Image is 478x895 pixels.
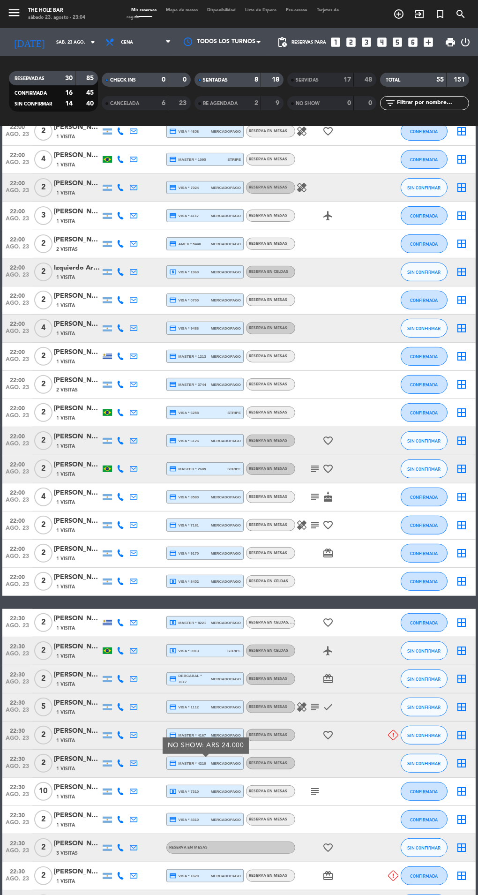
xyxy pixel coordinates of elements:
[6,346,29,357] span: 22:00
[211,550,241,557] span: mercadopago
[360,36,373,48] i: looks_3
[460,37,471,48] i: power_settings_new
[291,40,326,45] span: Reservas para
[54,263,101,273] div: Izquierdo Arian
[56,583,75,591] span: 1 Visita
[56,133,75,141] span: 1 Visita
[6,300,29,311] span: ago. 23
[456,548,467,559] i: border_all
[54,122,101,133] div: [PERSON_NAME]
[169,296,177,304] i: credit_card
[6,149,29,160] span: 22:00
[127,8,161,12] span: Mis reservas
[6,374,29,385] span: 22:00
[309,491,321,503] i: subject
[6,244,29,255] span: ago. 23
[65,75,73,82] strong: 30
[203,78,228,83] span: SENTADAS
[169,240,177,248] i: credit_card
[249,495,287,499] span: RESERVA EN MESAS
[7,6,21,20] i: menu
[87,100,96,107] strong: 40
[227,466,241,472] span: stripe
[410,551,438,556] span: CONFIRMADA
[54,319,101,330] div: [PERSON_NAME]
[6,121,29,132] span: 22:00
[169,381,177,388] i: credit_card
[28,14,85,21] div: sábado 23. agosto - 23:04
[169,212,199,219] span: visa * 4117
[309,519,321,531] i: subject
[322,519,334,531] i: favorite_border
[249,242,287,246] span: RESERVA EN MESAS
[386,78,400,83] span: TOTAL
[6,328,29,339] span: ago. 23
[227,157,241,163] span: stripe
[34,544,52,563] span: 2
[54,347,101,358] div: [PERSON_NAME]
[249,129,287,133] span: RESERVA EN MESAS
[6,216,29,226] span: ago. 23
[6,487,29,497] span: 22:00
[6,159,29,170] span: ago. 23
[6,272,29,283] span: ago. 23
[211,522,241,528] span: mercadopago
[407,36,419,48] i: looks_6
[54,150,101,161] div: [PERSON_NAME]
[401,488,448,506] button: CONFIRMADA
[87,75,96,82] strong: 85
[401,375,448,394] button: CONFIRMADA
[407,438,441,444] span: SIN CONFIRMAR
[456,323,467,334] i: border_all
[456,210,467,221] i: border_all
[249,411,287,414] span: RESERVA EN MESAS
[169,493,199,501] span: visa * 3580
[169,268,199,276] span: visa * 1960
[211,579,241,585] span: mercadopago
[410,620,438,625] span: CONFIRMADA
[56,302,75,309] span: 1 Visita
[249,383,287,386] span: RESERVA EN MESAS
[344,76,351,83] strong: 17
[169,128,177,135] i: credit_card
[54,572,101,583] div: [PERSON_NAME]
[401,810,448,829] button: CONFIRMADA
[393,8,404,20] i: add_circle_outline
[169,381,206,388] span: master * 3744
[376,36,388,48] i: looks_4
[54,291,101,301] div: [PERSON_NAME]
[34,488,52,506] span: 4
[6,612,29,623] span: 22:30
[56,218,75,225] span: 1 Visita
[456,126,467,137] i: border_all
[396,98,469,108] input: Filtrar por nombre...
[407,326,441,331] span: SIN CONFIRMAR
[401,572,448,591] button: CONFIRMADA
[385,98,396,109] i: filter_list
[56,161,75,169] span: 1 Visita
[34,613,52,632] span: 2
[56,274,75,281] span: 1 Visita
[56,527,75,534] span: 1 Visita
[296,126,307,137] i: healing
[6,469,29,480] span: ago. 23
[54,613,101,624] div: [PERSON_NAME]
[445,37,456,48] span: print
[347,100,351,106] strong: 0
[110,78,136,83] span: CHECK INS
[329,36,342,48] i: looks_one
[6,290,29,301] span: 22:00
[407,185,441,190] span: SIN CONFIRMAR
[169,128,199,135] span: visa * 4658
[169,353,206,360] span: master * 1213
[7,33,52,52] i: [DATE]
[34,122,52,141] span: 2
[410,129,438,134] span: CONFIRMADA
[407,705,441,710] span: SIN CONFIRMAR
[407,761,441,766] span: SIN CONFIRMAR
[454,76,467,83] strong: 151
[6,188,29,198] span: ago. 23
[211,241,241,247] span: mercadopago
[422,36,434,48] i: add_box
[401,319,448,338] button: SIN CONFIRMAR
